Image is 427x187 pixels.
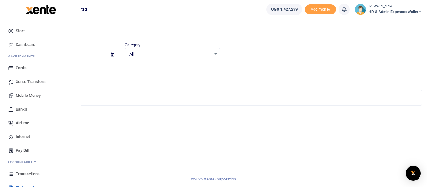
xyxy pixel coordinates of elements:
[5,102,76,116] a: Banks
[5,157,76,167] li: Ac
[5,38,76,52] a: Dashboard
[305,7,336,11] a: Add money
[271,6,298,12] span: UGX 1,427,299
[355,4,366,15] img: profile-user
[16,106,27,112] span: Banks
[355,4,422,15] a: profile-user [PERSON_NAME] HR & Admin Expenses Wallet
[12,160,36,165] span: countability
[16,28,25,34] span: Start
[5,61,76,75] a: Cards
[5,167,76,181] a: Transactions
[5,24,76,38] a: Start
[16,171,40,177] span: Transactions
[5,89,76,102] a: Mobile Money
[369,4,422,9] small: [PERSON_NAME]
[369,9,422,15] span: HR & Admin Expenses Wallet
[5,52,76,61] li: M
[25,7,56,12] a: logo-small logo-large logo-large
[5,144,76,157] a: Pay Bill
[16,65,27,71] span: Cards
[264,4,305,15] li: Wallet ballance
[24,68,422,74] p: Download
[5,130,76,144] a: Internet
[16,79,46,85] span: Xente Transfers
[24,27,422,34] h4: Statements
[16,134,30,140] span: Internet
[11,54,35,59] span: ake Payments
[266,4,302,15] a: UGX 1,427,299
[16,120,29,126] span: Airtime
[5,75,76,89] a: Xente Transfers
[305,4,336,15] li: Toup your wallet
[16,147,29,154] span: Pay Bill
[16,42,35,48] span: Dashboard
[129,51,212,57] span: All
[5,116,76,130] a: Airtime
[305,4,336,15] span: Add money
[125,42,141,48] label: Category
[16,92,41,99] span: Mobile Money
[26,5,56,14] img: logo-large
[406,166,421,181] div: Open Intercom Messenger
